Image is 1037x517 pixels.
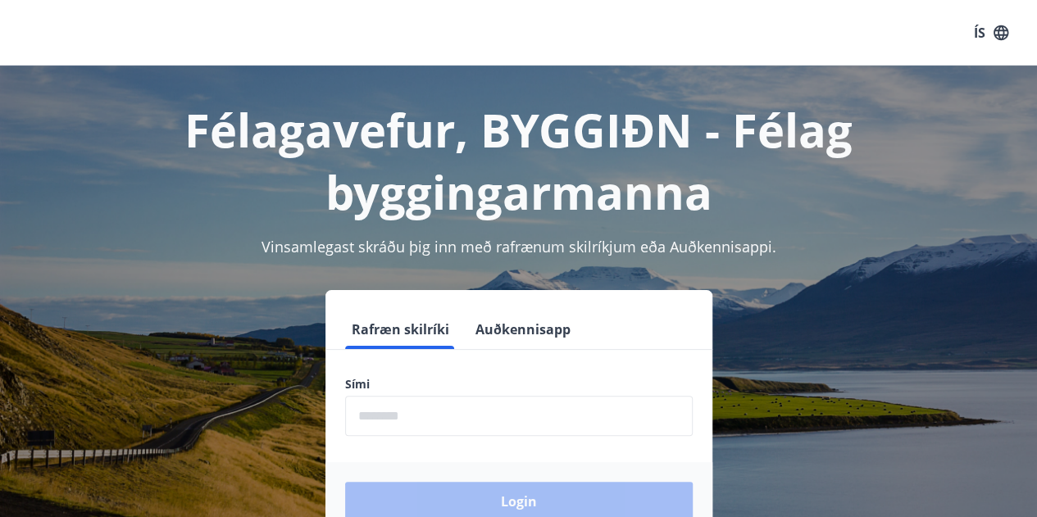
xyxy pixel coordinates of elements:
[345,310,456,349] button: Rafræn skilríki
[20,98,1017,223] h1: Félagavefur, BYGGIÐN - Félag byggingarmanna
[469,310,577,349] button: Auðkennisapp
[965,18,1017,48] button: ÍS
[345,376,693,392] label: Sími
[262,237,776,256] span: Vinsamlegast skráðu þig inn með rafrænum skilríkjum eða Auðkennisappi.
